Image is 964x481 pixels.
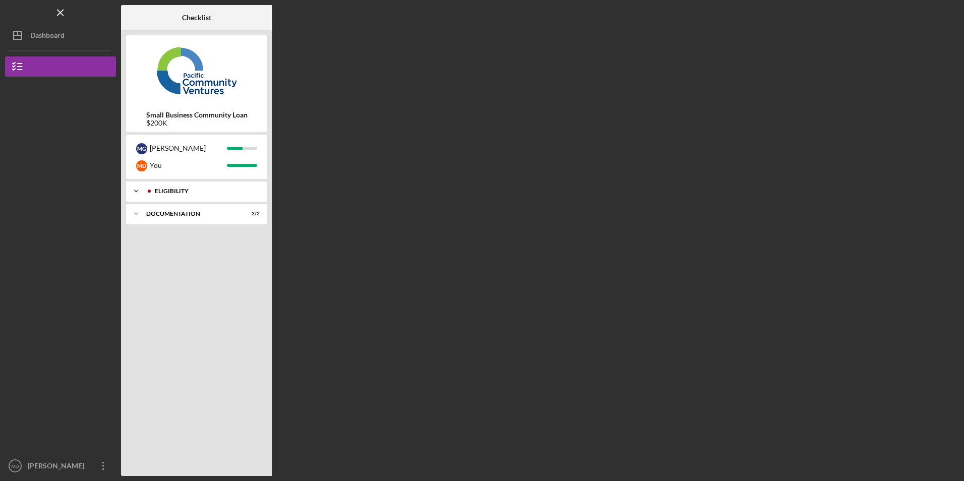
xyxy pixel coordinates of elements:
div: You [150,157,227,174]
div: $200K [146,119,248,127]
div: M G [136,143,147,154]
div: [PERSON_NAME] [150,140,227,157]
div: 2 / 2 [242,211,260,217]
div: Eligibility [155,188,255,194]
div: M D [136,160,147,171]
div: Dashboard [30,25,65,48]
b: Checklist [182,14,211,22]
b: Small Business Community Loan [146,111,248,119]
button: MD[PERSON_NAME] [5,456,116,476]
div: [PERSON_NAME] [25,456,91,478]
img: Product logo [126,40,267,101]
div: Documentation [146,211,234,217]
text: MD [12,463,19,469]
button: Dashboard [5,25,116,45]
